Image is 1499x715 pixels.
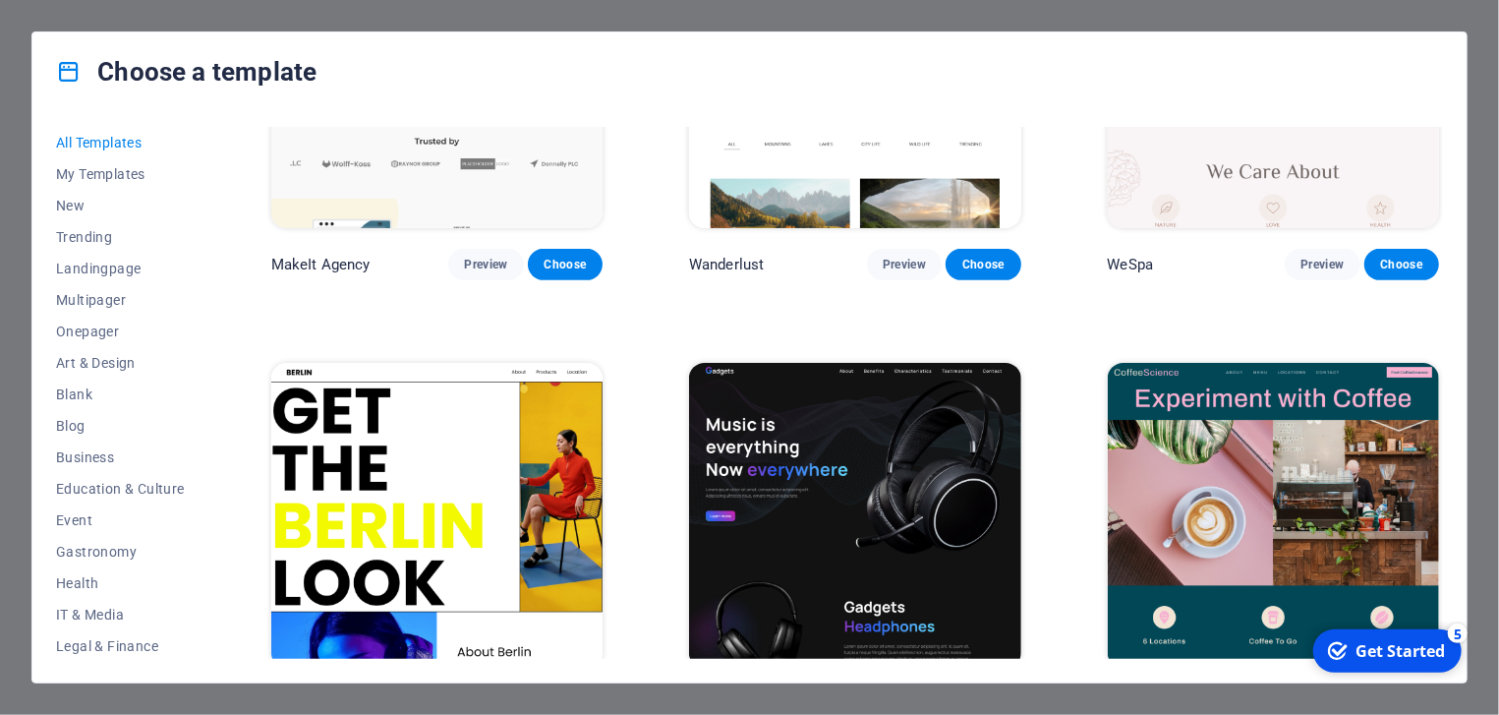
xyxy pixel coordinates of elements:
span: Event [56,512,185,528]
button: Blank [56,379,185,410]
button: New [56,190,185,221]
button: Preview [1285,249,1359,280]
button: Blog [56,410,185,442]
span: Art & Design [56,355,185,371]
p: WeSpa [1108,255,1154,274]
button: Legal & Finance [56,630,185,662]
span: Choose [961,257,1005,272]
div: Get Started 5 items remaining, 0% complete [11,8,159,51]
button: IT & Media [56,599,185,630]
h4: Choose a template [56,56,317,88]
span: Blank [56,387,185,402]
img: BERLIN [271,363,603,669]
span: Landingpage [56,261,185,276]
span: Preview [1300,257,1344,272]
button: Onepager [56,316,185,347]
button: Preview [867,249,942,280]
button: Preview [448,249,523,280]
button: Health [56,567,185,599]
div: Get Started [53,19,143,40]
span: All Templates [56,135,185,150]
span: Multipager [56,292,185,308]
span: Education & Culture [56,481,185,497]
p: Wanderlust [689,255,764,274]
button: Choose [1364,249,1439,280]
span: Health [56,575,185,591]
button: Choose [528,249,603,280]
button: Multipager [56,284,185,316]
img: CoffeeScience [1108,363,1439,669]
div: 5 [145,2,165,22]
span: Preview [883,257,926,272]
button: All Templates [56,127,185,158]
span: Trending [56,229,185,245]
span: Choose [544,257,587,272]
span: Business [56,449,185,465]
button: Landingpage [56,253,185,284]
button: Gastronomy [56,536,185,567]
button: Education & Culture [56,473,185,505]
span: Gastronomy [56,544,185,560]
span: Choose [1380,257,1423,272]
span: Onepager [56,324,185,339]
span: My Templates [56,166,185,182]
button: Trending [56,221,185,253]
button: Art & Design [56,347,185,379]
button: My Templates [56,158,185,190]
img: Gadgets [689,363,1020,669]
button: Event [56,505,185,536]
span: Legal & Finance [56,638,185,654]
button: Business [56,442,185,473]
span: IT & Media [56,607,185,623]
span: Blog [56,418,185,434]
span: Preview [464,257,507,272]
button: Choose [946,249,1020,280]
p: MakeIt Agency [271,255,371,274]
span: New [56,198,185,213]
